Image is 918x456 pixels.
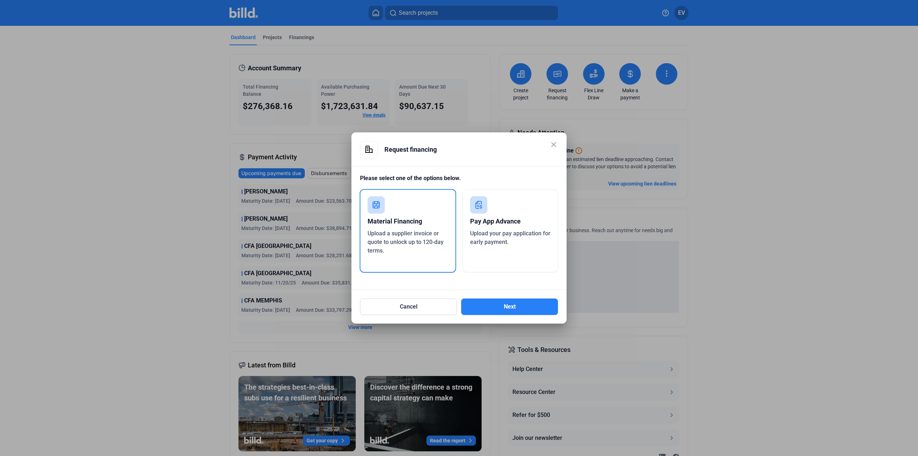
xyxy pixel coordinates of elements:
span: Upload your pay application for early payment. [470,230,550,245]
span: Upload a supplier invoice or quote to unlock up to 120-day terms. [368,230,444,254]
button: Cancel [360,298,457,315]
div: Request financing [384,141,558,158]
div: Please select one of the options below. [360,174,558,189]
div: Pay App Advance [470,213,551,229]
button: Next [461,298,558,315]
div: Material Financing [368,213,448,229]
mat-icon: close [549,140,558,149]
